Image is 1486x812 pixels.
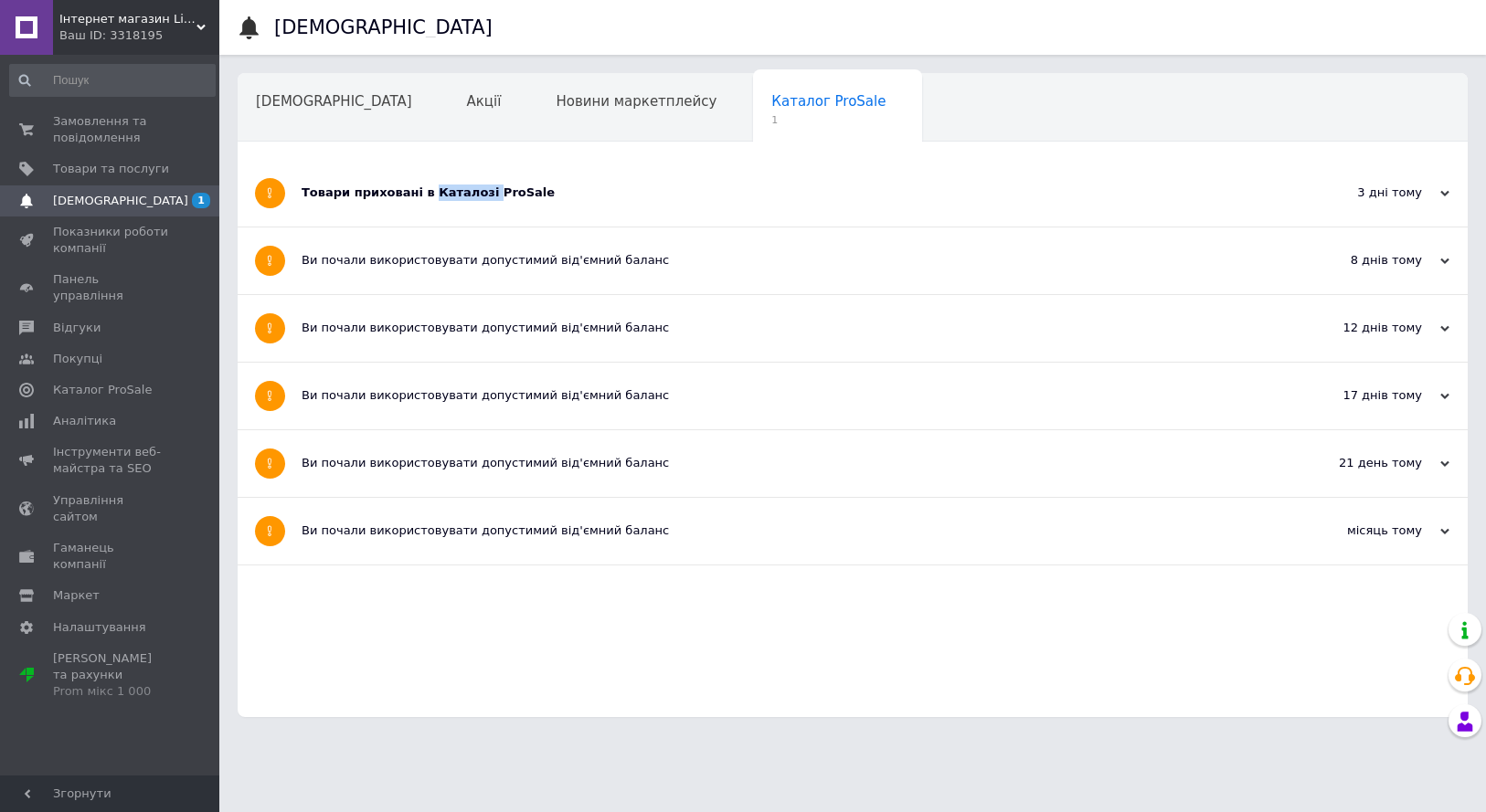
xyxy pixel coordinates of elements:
div: 3 дні тому [1267,185,1449,201]
span: Замовлення та повідомлення [53,113,169,146]
div: 21 день тому [1267,455,1449,471]
span: Товари та послуги [53,161,169,177]
div: Prom мікс 1 000 [53,683,169,700]
span: Каталог ProSale [771,93,886,110]
span: Аналітика [53,413,116,429]
span: Інтернет магазин LineShop [59,11,196,27]
input: Пошук [9,64,216,97]
span: Відгуки [53,320,101,336]
span: Налаштування [53,619,146,636]
div: Ви почали використовувати допустимий від'ємний баланс [302,252,1267,269]
span: [PERSON_NAME] та рахунки [53,650,169,701]
span: Покупці [53,351,102,367]
span: 1 [192,193,210,208]
h1: [DEMOGRAPHIC_DATA] [274,16,493,38]
span: Панель управління [53,271,169,304]
div: Ваш ID: 3318195 [59,27,219,44]
div: 12 днів тому [1267,320,1449,336]
div: 17 днів тому [1267,387,1449,404]
div: Ви почали використовувати допустимий від'ємний баланс [302,522,1267,539]
span: Маркет [53,587,100,604]
span: [DEMOGRAPHIC_DATA] [256,93,412,110]
span: Показники роботи компанії [53,224,169,257]
div: місяць тому [1267,522,1449,539]
div: 8 днів тому [1267,252,1449,269]
span: Новини маркетплейсу [556,93,716,110]
div: Товари приховані в Каталозі ProSale [302,185,1267,201]
span: Гаманець компанії [53,540,169,573]
span: [DEMOGRAPHIC_DATA] [53,193,188,209]
span: Інструменти веб-майстра та SEO [53,444,169,477]
div: Ви почали використовувати допустимий від'ємний баланс [302,455,1267,471]
div: Ви почали використовувати допустимий від'ємний баланс [302,320,1267,336]
span: Управління сайтом [53,492,169,525]
span: Акції [467,93,502,110]
span: 1 [771,113,886,127]
div: Ви почали використовувати допустимий від'ємний баланс [302,387,1267,404]
span: Каталог ProSale [53,382,152,398]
